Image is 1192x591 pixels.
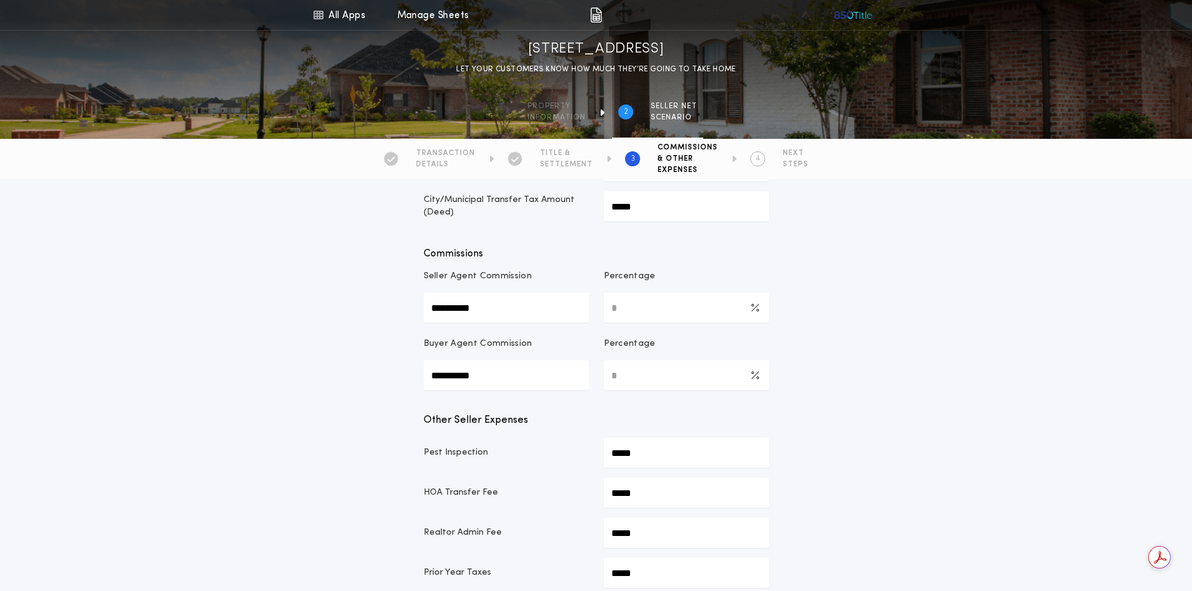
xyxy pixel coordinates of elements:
p: Realtor Admin Fee [424,527,589,539]
p: Seller Agent Commission [424,270,532,283]
span: SELLER NET [651,101,697,111]
img: vs-icon [833,9,874,21]
span: & OTHER [658,154,718,164]
p: Pest Inspection [424,447,589,459]
img: img [590,8,602,23]
p: Percentage [604,338,656,350]
input: Percentage [604,293,769,323]
p: Percentage [604,270,656,283]
h1: [STREET_ADDRESS] [528,39,665,59]
input: Seller Agent Commission [424,293,589,323]
input: Percentage [604,360,769,390]
p: Prior Year Taxes [424,567,589,579]
p: Other Seller Expenses [424,413,769,428]
span: DETAILS [416,159,475,169]
span: STEPS [783,159,808,169]
p: LET YOUR CUSTOMERS KNOW HOW MUCH THEY’RE GOING TO TAKE HOME [456,63,736,76]
span: Property [527,101,586,111]
span: NEXT [783,148,808,158]
h2: 3 [631,154,635,164]
p: Commissions [424,246,769,261]
h2: 2 [624,107,628,117]
span: SCENARIO [651,113,697,123]
p: HOA Transfer Fee [424,487,589,499]
p: Buyer Agent Commission [424,338,532,350]
span: TITLE & [540,148,593,158]
span: TRANSACTION [416,148,475,158]
h2: 4 [756,154,760,164]
span: information [527,113,586,123]
span: COMMISSIONS [658,143,718,153]
span: SETTLEMENT [540,159,593,169]
p: City/Municipal Transfer Tax Amount (Deed) [424,194,589,219]
span: EXPENSES [658,165,718,175]
input: Buyer Agent Commission [424,360,589,390]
